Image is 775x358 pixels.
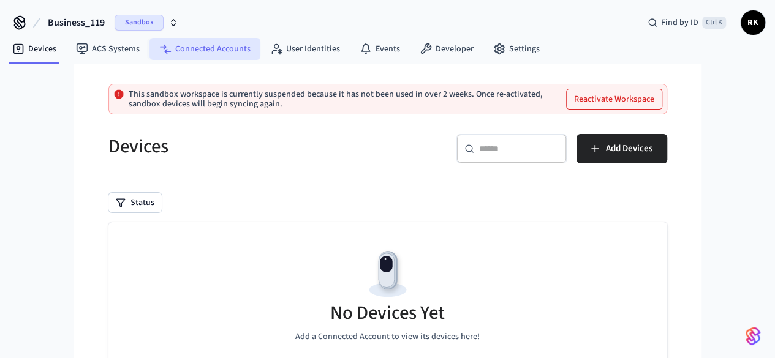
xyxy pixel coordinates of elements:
[149,38,260,60] a: Connected Accounts
[702,17,726,29] span: Ctrl K
[746,326,760,346] img: SeamLogoGradient.69752ec5.svg
[330,300,445,326] h5: No Devices Yet
[260,38,350,60] a: User Identities
[567,89,662,109] button: Reactivate Workspace
[115,15,164,31] span: Sandbox
[483,38,550,60] a: Settings
[129,89,562,109] p: This sandbox workspace is currently suspended because it has not been used in over 2 weeks. Once ...
[2,38,66,60] a: Devices
[410,38,483,60] a: Developer
[606,141,652,157] span: Add Devices
[108,134,380,159] h5: Devices
[295,330,480,343] p: Add a Connected Account to view its devices here!
[661,17,698,29] span: Find by ID
[66,38,149,60] a: ACS Systems
[741,10,765,35] button: RK
[48,15,105,30] span: Business_119
[350,38,410,60] a: Events
[742,12,764,34] span: RK
[638,12,736,34] div: Find by IDCtrl K
[577,134,667,163] button: Add Devices
[108,193,162,212] button: Status
[360,247,415,302] img: Devices Empty State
